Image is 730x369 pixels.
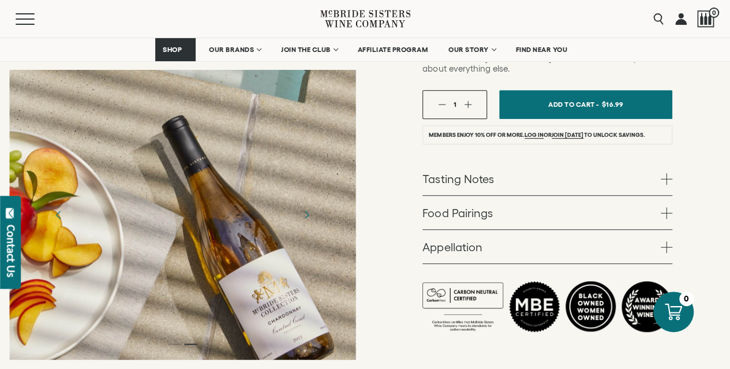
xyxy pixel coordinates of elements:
[548,96,599,113] span: Add To Cart -
[291,200,321,230] button: Next
[422,162,672,195] a: Tasting Notes
[499,90,672,119] button: Add To Cart - $16.99
[163,46,182,54] span: SHOP
[5,225,17,277] div: Contact Us
[16,13,57,25] button: Mobile Menu Trigger
[448,46,489,54] span: OUR STORY
[281,46,331,54] span: JOIN THE CLUB
[441,38,503,61] a: OUR STORY
[679,292,694,306] div: 0
[508,38,575,61] a: FIND NEAR YOU
[602,96,624,113] span: $16.99
[350,38,436,61] a: AFFILIATE PROGRAM
[358,46,428,54] span: AFFILIATE PROGRAM
[201,38,268,61] a: OUR BRANDS
[454,100,456,108] span: 1
[274,38,345,61] a: JOIN THE CLUB
[42,198,75,231] button: Previous
[422,230,672,263] a: Appellation
[184,344,197,345] li: Page dot 2
[525,132,544,139] a: Log in
[552,132,583,139] a: join [DATE]
[422,125,672,144] li: Members enjoy 10% off or more. or to unlock savings.
[516,46,568,54] span: FIND NEAR YOU
[709,8,719,18] span: 0
[209,46,254,54] span: OUR BRANDS
[422,196,672,229] a: Food Pairings
[155,38,196,61] a: SHOP
[168,344,181,345] li: Page dot 1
